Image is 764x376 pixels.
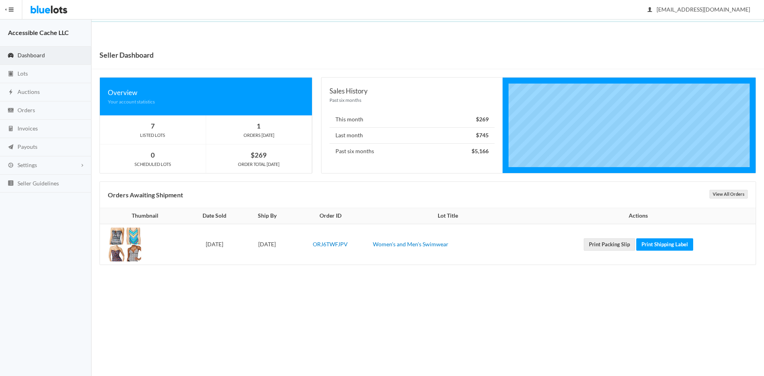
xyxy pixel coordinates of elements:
[257,122,261,130] strong: 1
[291,208,370,224] th: Order ID
[108,87,304,98] div: Overview
[243,208,291,224] th: Ship By
[329,86,494,96] div: Sales History
[648,6,750,13] span: [EMAIL_ADDRESS][DOMAIN_NAME]
[108,98,304,105] div: Your account statistics
[329,96,494,104] div: Past six months
[18,180,59,187] span: Seller Guidelines
[526,208,756,224] th: Actions
[476,116,489,123] strong: $269
[8,29,69,36] strong: Accessible Cache LLC
[100,132,206,139] div: LISTED LOTS
[7,89,15,96] ion-icon: flash
[243,224,291,265] td: [DATE]
[329,112,494,128] li: This month
[108,191,183,199] b: Orders Awaiting Shipment
[373,241,448,247] a: Women's and Men's Swimwear
[18,162,37,168] span: Settings
[7,125,15,133] ion-icon: calculator
[329,143,494,159] li: Past six months
[18,88,40,95] span: Auctions
[18,125,38,132] span: Invoices
[18,107,35,113] span: Orders
[709,190,748,199] a: View All Orders
[7,107,15,115] ion-icon: cash
[7,180,15,187] ion-icon: list box
[7,144,15,151] ion-icon: paper plane
[18,52,45,58] span: Dashboard
[476,132,489,138] strong: $745
[370,208,526,224] th: Lot Title
[636,238,693,251] a: Print Shipping Label
[99,49,154,61] h1: Seller Dashboard
[151,122,155,130] strong: 7
[329,127,494,144] li: Last month
[18,70,28,77] span: Lots
[18,143,37,150] span: Payouts
[472,148,489,154] strong: $5,166
[313,241,348,247] a: ORJ6TWFJPV
[251,151,267,159] strong: $269
[7,52,15,60] ion-icon: speedometer
[7,162,15,169] ion-icon: cog
[584,238,635,251] a: Print Packing Slip
[185,224,243,265] td: [DATE]
[7,70,15,78] ion-icon: clipboard
[206,132,312,139] div: ORDERS [DATE]
[185,208,243,224] th: Date Sold
[206,161,312,168] div: ORDER TOTAL [DATE]
[100,208,185,224] th: Thumbnail
[646,6,654,14] ion-icon: person
[100,161,206,168] div: SCHEDULED LOTS
[151,151,155,159] strong: 0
